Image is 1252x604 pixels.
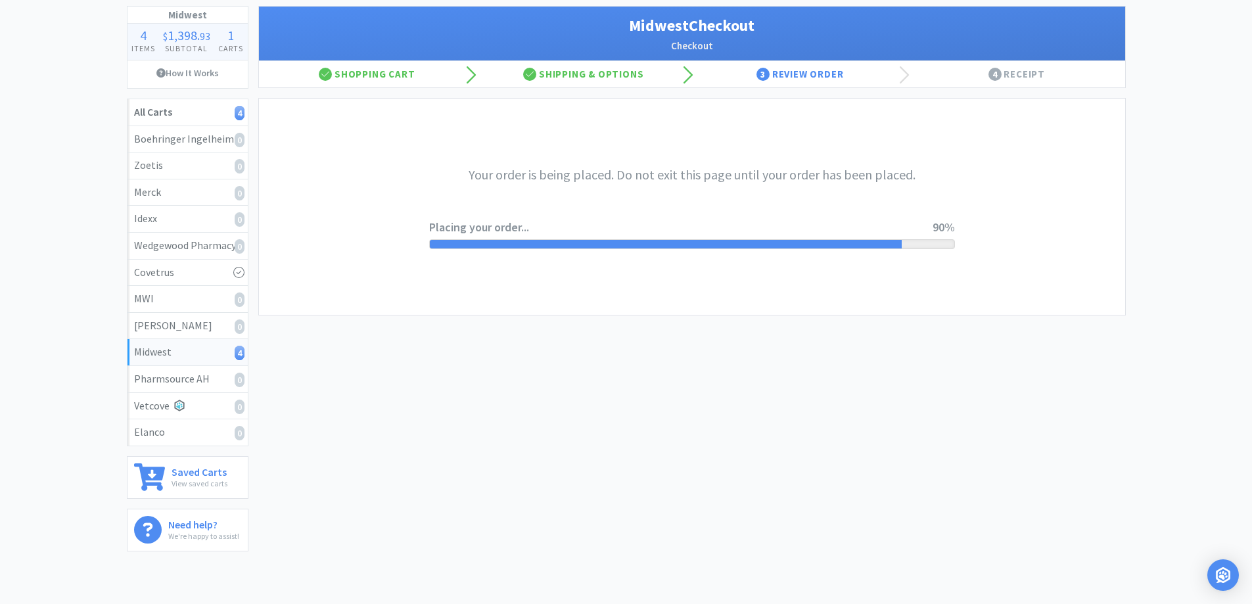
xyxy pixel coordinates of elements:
span: 1,398 [168,27,197,43]
a: Vetcove0 [128,393,248,420]
div: Merck [134,184,241,201]
i: 0 [235,373,244,387]
span: 93 [200,30,210,43]
i: 0 [235,133,244,147]
a: How It Works [128,60,248,85]
span: Placing your order... [429,218,933,237]
h6: Saved Carts [172,463,227,477]
strong: All Carts [134,105,172,118]
h4: Carts [214,42,247,55]
h2: Checkout [272,38,1112,54]
h4: Subtotal [159,42,214,55]
div: Wedgewood Pharmacy [134,237,241,254]
a: Saved CartsView saved carts [127,456,248,499]
div: Receipt [908,61,1125,87]
span: 4 [140,27,147,43]
a: Wedgewood Pharmacy0 [128,233,248,260]
span: 4 [988,68,1002,81]
a: Covetrus [128,260,248,287]
div: Pharmsource AH [134,371,241,388]
i: 0 [235,212,244,227]
span: $ [163,30,168,43]
h1: Midwest [128,7,248,24]
div: Midwest [134,344,241,361]
h1: Midwest Checkout [272,13,1112,38]
div: Open Intercom Messenger [1207,559,1239,591]
i: 0 [235,159,244,174]
h6: Need help? [168,516,239,530]
a: Midwest4 [128,339,248,366]
a: Pharmsource AH0 [128,366,248,393]
h3: Your order is being placed. Do not exit this page until your order has been placed. [429,164,955,185]
div: Zoetis [134,157,241,174]
div: Review Order [692,61,909,87]
div: Covetrus [134,264,241,281]
i: 4 [235,346,244,360]
div: Idexx [134,210,241,227]
p: We're happy to assist! [168,530,239,542]
div: [PERSON_NAME] [134,317,241,335]
i: 4 [235,106,244,120]
a: All Carts4 [128,99,248,126]
span: 3 [756,68,770,81]
span: 1 [227,27,234,43]
a: Elanco0 [128,419,248,446]
a: Boehringer Ingelheim0 [128,126,248,153]
div: . [159,29,214,42]
i: 0 [235,239,244,254]
a: [PERSON_NAME]0 [128,313,248,340]
a: Merck0 [128,179,248,206]
i: 0 [235,292,244,307]
i: 0 [235,426,244,440]
h4: Items [128,42,159,55]
p: View saved carts [172,477,227,490]
div: Vetcove [134,398,241,415]
div: Boehringer Ingelheim [134,131,241,148]
div: Shopping Cart [259,61,476,87]
a: MWI0 [128,286,248,313]
div: MWI [134,290,241,308]
i: 0 [235,319,244,334]
a: Idexx0 [128,206,248,233]
i: 0 [235,400,244,414]
a: Zoetis0 [128,152,248,179]
span: 90% [933,220,955,235]
div: Elanco [134,424,241,441]
i: 0 [235,186,244,200]
div: Shipping & Options [475,61,692,87]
